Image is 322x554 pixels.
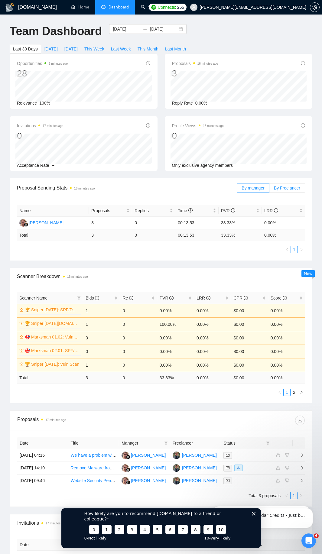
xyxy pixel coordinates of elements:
span: info-circle [206,296,210,300]
img: KG [122,464,129,472]
li: 1 [283,389,291,396]
span: This Week [84,46,104,52]
span: info-circle [146,61,150,65]
td: $0.00 [231,331,268,345]
td: 33.33 % [157,372,194,384]
div: 0 [17,130,63,141]
td: 1 [83,304,120,317]
iframe: Survey from GigRadar.io [61,508,261,548]
span: By manager [242,186,264,190]
span: mail [226,466,229,470]
td: 0.00% [157,331,194,345]
span: left [278,390,281,394]
time: 17 minutes ago [45,418,66,422]
button: right [298,246,305,253]
span: right [295,466,304,470]
a: JS[PERSON_NAME] [173,452,217,457]
a: 2 [291,389,298,396]
th: Replies [132,205,175,217]
span: Re [122,296,133,300]
span: filter [164,441,168,445]
a: JS[PERSON_NAME] [173,465,217,470]
span: download [295,418,304,423]
td: 0.00 % [262,229,305,241]
span: Proposals [172,60,218,67]
td: 0.00% [268,304,305,317]
span: filter [163,439,169,448]
td: 0 [83,331,120,345]
button: right [298,389,305,396]
span: Profile Views [172,122,224,129]
div: Proposals [17,416,161,425]
li: Next Page [298,246,305,253]
span: Last Week [111,46,131,52]
td: Website Security Penetration Tester Needed [68,475,119,487]
td: 33.33 % [219,229,262,241]
li: Previous Page [283,492,290,499]
a: 1 [291,246,298,253]
span: mail [226,453,229,457]
td: 00:13:53 [175,229,219,241]
span: to [143,27,148,31]
span: info-circle [283,296,287,300]
span: 256 [177,4,184,11]
span: Proposal Sending Stats [17,184,237,192]
td: $ 0.00 [231,372,268,384]
li: 1 [290,492,298,499]
td: 0.00% [194,358,231,372]
li: Total 3 proposals [249,492,281,499]
span: left [285,248,289,251]
a: JS[PERSON_NAME] [173,478,217,483]
div: 0 [172,130,224,141]
span: info-circle [188,208,193,212]
span: crown [19,335,24,339]
div: [PERSON_NAME] [131,477,166,484]
span: Reply Rate [172,101,193,105]
time: 17 minutes ago [43,124,63,128]
td: 0.00 % [268,372,305,384]
img: KG [122,477,129,484]
td: Total [17,372,83,384]
td: 0.00% [268,358,305,372]
span: Invitations [17,519,305,527]
a: Remove Malware from Onedrive [71,465,132,470]
li: Next Page [298,492,305,499]
div: [PERSON_NAME] [182,452,217,458]
div: [PERSON_NAME] [29,219,63,226]
span: info-circle [146,123,150,128]
span: Invitations [17,122,63,129]
span: [DATE] [64,46,78,52]
a: KG[PERSON_NAME] [122,478,166,483]
span: Scanner Breakdown [17,273,305,280]
img: JS [173,464,180,472]
div: 3 [172,68,218,79]
a: 🎯 Marksman 02.01: SPF/DKIM/DMARC [25,347,80,354]
span: swap-right [143,27,148,31]
td: [DATE] 09:46 [17,475,68,487]
a: 🏆 Sniper [DATE]: SPF/DKIM/DMARC [25,306,80,313]
td: $0.00 [231,317,268,331]
button: setting [310,2,320,12]
th: Proposals [89,205,132,217]
img: logo [5,3,15,12]
span: Replies [135,207,168,214]
span: eye [237,466,240,470]
span: crown [19,308,24,312]
button: left [283,492,290,499]
td: 0.00% [268,345,305,358]
a: setting [310,5,320,10]
span: right [300,248,303,251]
a: searchScanner [141,5,163,10]
span: right [299,494,303,497]
button: Last Month [162,44,189,54]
